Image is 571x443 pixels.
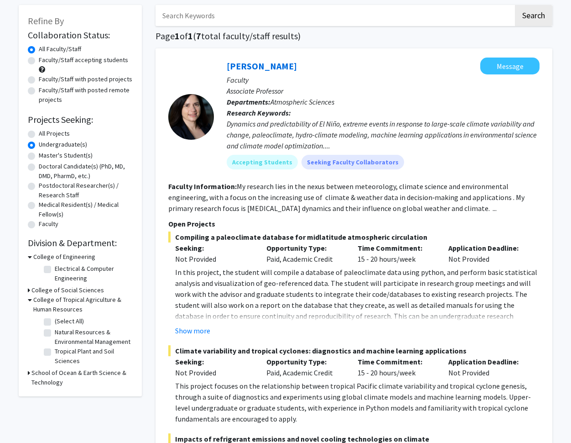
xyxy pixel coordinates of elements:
p: Application Deadline: [448,356,526,367]
h3: College of Social Sciences [31,285,104,295]
h3: School of Ocean & Earth Science & Technology [31,368,133,387]
span: 1 [188,30,193,42]
label: Faculty/Staff with posted remote projects [39,85,133,105]
label: Doctoral Candidate(s) (PhD, MD, DMD, PharmD, etc.) [39,162,133,181]
p: Time Commitment: [358,356,435,367]
div: 15 - 20 hours/week [351,356,442,378]
p: Faculty [227,74,540,85]
span: Climate variability and tropical cyclones: diagnostics and machine learning applications [168,345,540,356]
span: Compiling a paleoclimate database for midlatitude atmospheric circulation [168,232,540,243]
div: Paid, Academic Credit [260,243,351,264]
p: Application Deadline: [448,243,526,253]
button: Search [515,5,552,26]
p: Opportunity Type: [266,243,344,253]
div: Not Provided [441,356,533,378]
span: 7 [196,30,201,42]
label: Medical Resident(s) / Medical Fellow(s) [39,200,133,219]
a: [PERSON_NAME] [227,60,297,72]
fg-read-more: My research lies in the nexus between meteorology, climate science and environmental engineering,... [168,182,524,213]
b: Faculty Information: [168,182,237,191]
label: All Faculty/Staff [39,44,81,54]
label: Natural Resources & Environmental Management [55,327,130,347]
label: Postdoctoral Researcher(s) / Research Staff [39,181,133,200]
div: Not Provided [175,253,253,264]
b: Research Keywords: [227,108,291,117]
div: Not Provided [441,243,533,264]
input: Search Keywords [156,5,514,26]
mat-chip: Accepting Students [227,155,298,169]
p: Seeking: [175,356,253,367]
h2: Division & Department: [28,237,133,248]
b: Departments: [227,97,270,106]
iframe: Chat [7,402,39,436]
div: Paid, Academic Credit [260,356,351,378]
h3: College of Tropical Agriculture & Human Resources [33,295,133,314]
span: Refine By [28,15,64,26]
mat-chip: Seeking Faculty Collaborators [301,155,404,169]
div: 15 - 20 hours/week [351,243,442,264]
label: Faculty/Staff accepting students [39,55,128,65]
p: Seeking: [175,243,253,253]
h2: Collaboration Status: [28,30,133,41]
p: This project focuses on the relationship between tropical Pacific climate variability and tropica... [175,380,540,424]
button: Show more [175,325,210,336]
span: Atmospheric Sciences [270,97,334,106]
h3: College of Engineering [33,252,95,262]
p: Time Commitment: [358,243,435,253]
label: Faculty [39,219,58,229]
p: Open Projects [168,218,540,229]
p: Opportunity Type: [266,356,344,367]
h1: Page of ( total faculty/staff results) [156,31,552,42]
label: Master's Student(s) [39,151,93,160]
label: Tropical Plant and Soil Sciences [55,347,130,366]
div: Not Provided [175,367,253,378]
label: Electrical & Computer Engineering [55,264,130,283]
span: In this project, the student will compile a database of paleoclimate data using python, and perfo... [175,268,537,332]
span: 1 [175,30,180,42]
button: Message Christina Karamperidou [480,58,540,74]
div: Dynamics and predictability of El Niño, extreme events in response to large-scale climate variabi... [227,118,540,151]
label: All Projects [39,129,70,138]
label: Faculty/Staff with posted projects [39,74,132,84]
p: Associate Professor [227,85,540,96]
label: (Select All) [55,316,84,326]
h2: Projects Seeking: [28,114,133,125]
label: Undergraduate(s) [39,140,87,149]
